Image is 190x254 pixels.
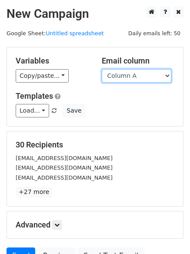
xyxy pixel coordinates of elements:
a: Untitled spreadsheet [46,30,103,37]
small: Google Sheet: [7,30,104,37]
a: +27 more [16,187,52,197]
a: Load... [16,104,49,117]
button: Save [63,104,85,117]
h5: Email column [102,56,175,66]
small: [EMAIL_ADDRESS][DOMAIN_NAME] [16,174,113,181]
span: Daily emails left: 50 [125,29,183,38]
small: [EMAIL_ADDRESS][DOMAIN_NAME] [16,155,113,161]
a: Templates [16,91,53,100]
small: [EMAIL_ADDRESS][DOMAIN_NAME] [16,164,113,171]
iframe: Chat Widget [147,212,190,254]
a: Copy/paste... [16,69,69,83]
a: Daily emails left: 50 [125,30,183,37]
h2: New Campaign [7,7,183,21]
h5: Variables [16,56,89,66]
h5: Advanced [16,220,174,230]
h5: 30 Recipients [16,140,174,150]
